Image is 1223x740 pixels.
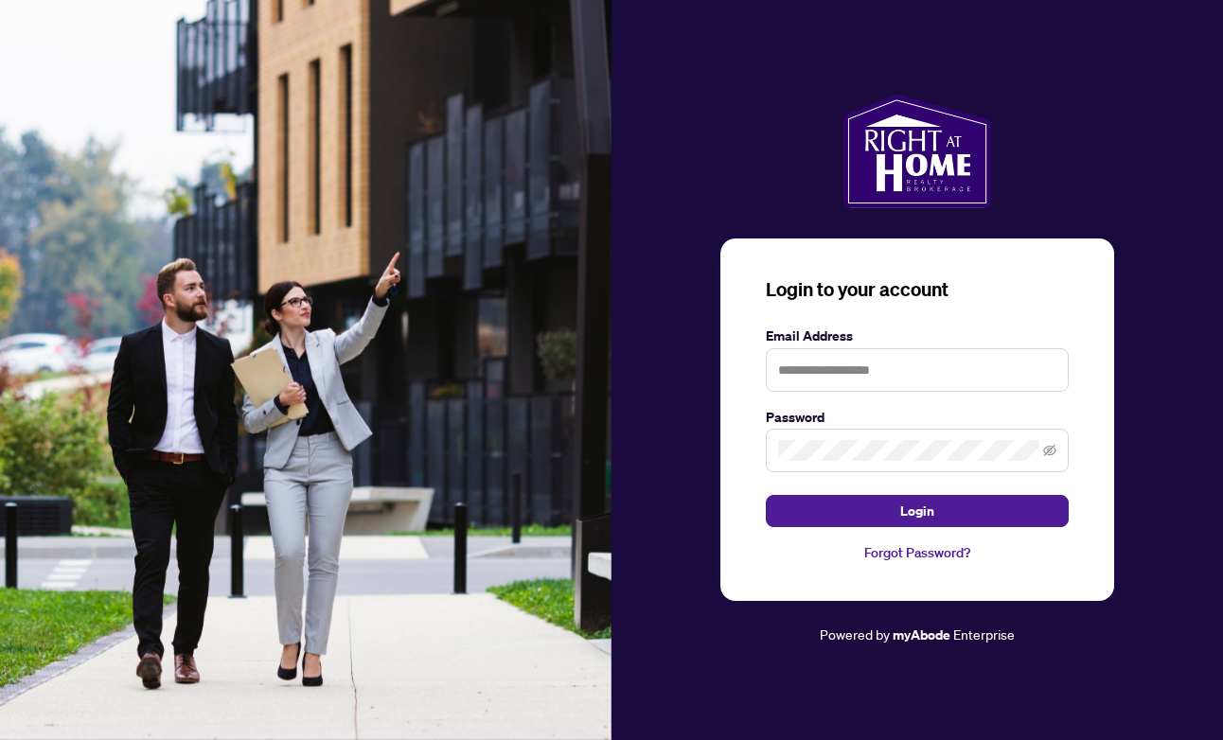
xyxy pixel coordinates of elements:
span: Login [900,496,934,526]
a: Forgot Password? [766,542,1069,563]
span: Enterprise [953,625,1015,643]
button: Login [766,495,1069,527]
span: Powered by [820,625,890,643]
span: eye-invisible [1043,444,1056,457]
a: myAbode [893,625,950,645]
h3: Login to your account [766,276,1069,303]
label: Password [766,407,1069,428]
label: Email Address [766,326,1069,346]
img: ma-logo [843,95,990,208]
